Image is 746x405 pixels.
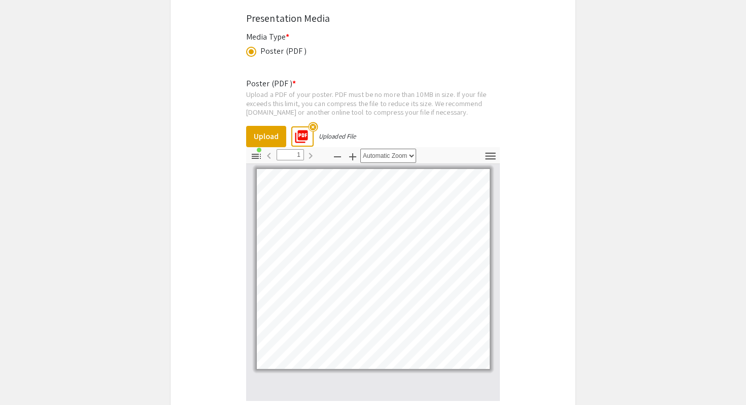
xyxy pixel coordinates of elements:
[308,122,318,131] mat-icon: highlight_off
[291,126,306,141] mat-icon: picture_as_pdf
[248,149,265,163] button: Toggle Sidebar (document contains outline/attachments/layers)
[246,31,289,42] mat-label: Media Type
[319,132,356,141] div: Uploaded File
[8,359,43,397] iframe: Chat
[277,149,304,160] input: Page
[360,149,416,163] select: Zoom
[246,126,286,147] button: Upload
[246,78,296,89] mat-label: Poster (PDF )
[246,90,500,117] div: Upload a PDF of your poster. PDF must be no more than 10MB in size. If your file exceeds this lim...
[302,148,319,162] button: Next Page
[246,11,500,26] div: Presentation Media
[329,149,346,163] button: Zoom Out
[482,149,499,163] button: Tools
[252,164,494,374] div: Page 1
[344,149,361,163] button: Zoom In
[260,45,307,57] div: Poster (PDF )
[260,148,278,162] button: Previous Page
